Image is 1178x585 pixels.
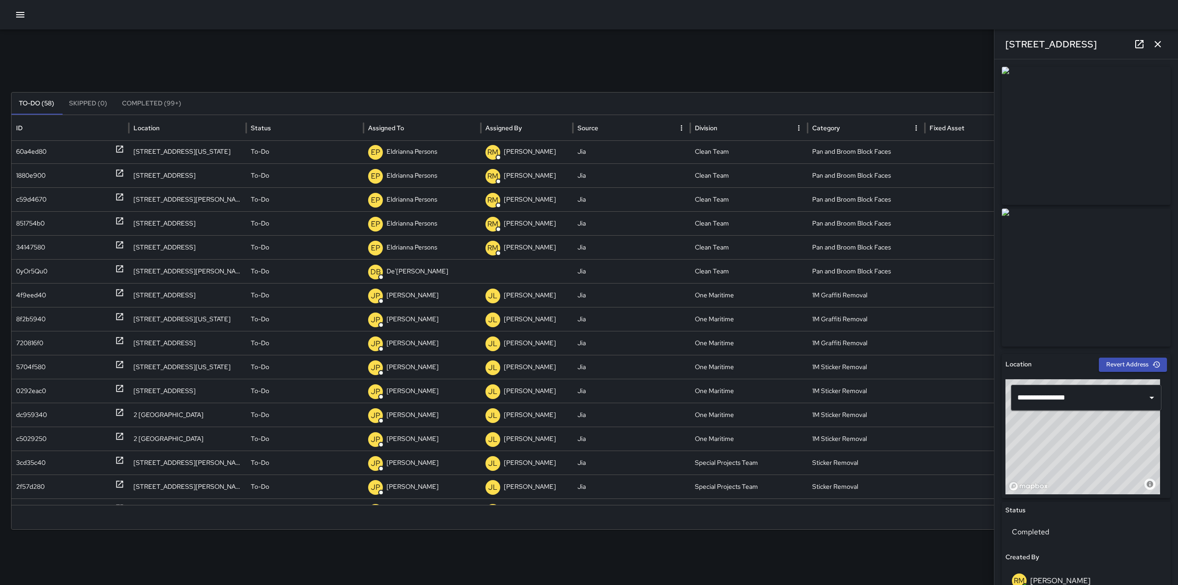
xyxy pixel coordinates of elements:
[808,259,925,283] div: Pan and Broom Block Faces
[488,410,497,421] p: JL
[812,124,840,132] div: Category
[690,498,808,522] div: Special Projects Team
[368,124,404,132] div: Assigned To
[690,187,808,211] div: Clean Team
[129,139,246,163] div: 611 Washington Street
[251,236,269,259] p: To-Do
[504,331,556,355] p: [PERSON_NAME]
[690,259,808,283] div: Clean Team
[808,379,925,403] div: 1M Sticker Removal
[387,307,439,331] p: [PERSON_NAME]
[16,307,46,331] div: 8f2b5940
[487,243,498,254] p: RM
[371,195,380,206] p: EP
[129,475,246,498] div: 820 Montgomery Street
[487,147,498,158] p: RM
[387,403,439,427] p: [PERSON_NAME]
[16,499,46,522] div: ba539d70
[16,212,45,235] div: 851754b0
[62,93,115,115] button: Skipped (0)
[371,482,380,493] p: JP
[695,124,717,132] div: Division
[573,283,690,307] div: Jia
[251,284,269,307] p: To-Do
[690,163,808,187] div: Clean Team
[488,362,497,373] p: JL
[129,259,246,283] div: 8 Montgomery Street
[16,451,46,475] div: 3cd35c40
[573,139,690,163] div: Jia
[808,283,925,307] div: 1M Graffiti Removal
[16,236,45,259] div: 34147580
[251,355,269,379] p: To-Do
[808,307,925,331] div: 1M Graffiti Removal
[387,451,439,475] p: [PERSON_NAME]
[129,211,246,235] div: 50 Main Street
[573,331,690,355] div: Jia
[251,403,269,427] p: To-Do
[690,235,808,259] div: Clean Team
[808,427,925,451] div: 1M Sticker Removal
[487,219,498,230] p: RM
[690,475,808,498] div: Special Projects Team
[504,307,556,331] p: [PERSON_NAME]
[16,164,46,187] div: 1880e900
[129,427,246,451] div: 2 Embarcadero Center
[504,427,556,451] p: [PERSON_NAME]
[251,475,269,498] p: To-Do
[690,307,808,331] div: One Maritime
[251,331,269,355] p: To-Do
[133,124,160,132] div: Location
[16,188,46,211] div: c59d4670
[930,124,964,132] div: Fixed Asset
[251,188,269,211] p: To-Do
[251,164,269,187] p: To-Do
[808,139,925,163] div: Pan and Broom Block Faces
[573,187,690,211] div: Jia
[504,164,556,187] p: [PERSON_NAME]
[16,379,46,403] div: 0292eac0
[129,235,246,259] div: 40 1st Street
[129,283,246,307] div: 425 Battery Street
[690,403,808,427] div: One Maritime
[488,314,497,325] p: JL
[387,355,439,379] p: [PERSON_NAME]
[387,260,448,283] p: De'[PERSON_NAME]
[371,290,380,301] p: JP
[16,260,47,283] div: 0yOr5Qu0
[129,355,246,379] div: 210 Washington Street
[504,140,556,163] p: [PERSON_NAME]
[251,499,269,522] p: To-Do
[504,475,556,498] p: [PERSON_NAME]
[675,122,688,134] button: Source column menu
[129,451,246,475] div: 800 Montgomery Street
[808,498,925,522] div: Graffiti Removal
[251,124,271,132] div: Status
[504,212,556,235] p: [PERSON_NAME]
[573,498,690,522] div: Jia
[690,283,808,307] div: One Maritime
[115,93,189,115] button: Completed (99+)
[371,362,380,373] p: JP
[387,379,439,403] p: [PERSON_NAME]
[16,284,46,307] div: 4f9eed40
[251,427,269,451] p: To-Do
[573,259,690,283] div: Jia
[16,331,43,355] div: 720816f0
[690,355,808,379] div: One Maritime
[573,403,690,427] div: Jia
[387,212,437,235] p: Eldrianna Persons
[129,307,246,331] div: 201-399 Washington Street
[16,140,46,163] div: 60a4ed80
[573,475,690,498] div: Jia
[371,338,380,349] p: JP
[129,379,246,403] div: 250 Clay Street
[251,379,269,403] p: To-Do
[129,403,246,427] div: 2 Embarcadero Center
[577,124,598,132] div: Source
[690,451,808,475] div: Special Projects Team
[690,139,808,163] div: Clean Team
[487,171,498,182] p: RM
[387,284,439,307] p: [PERSON_NAME]
[808,355,925,379] div: 1M Sticker Removal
